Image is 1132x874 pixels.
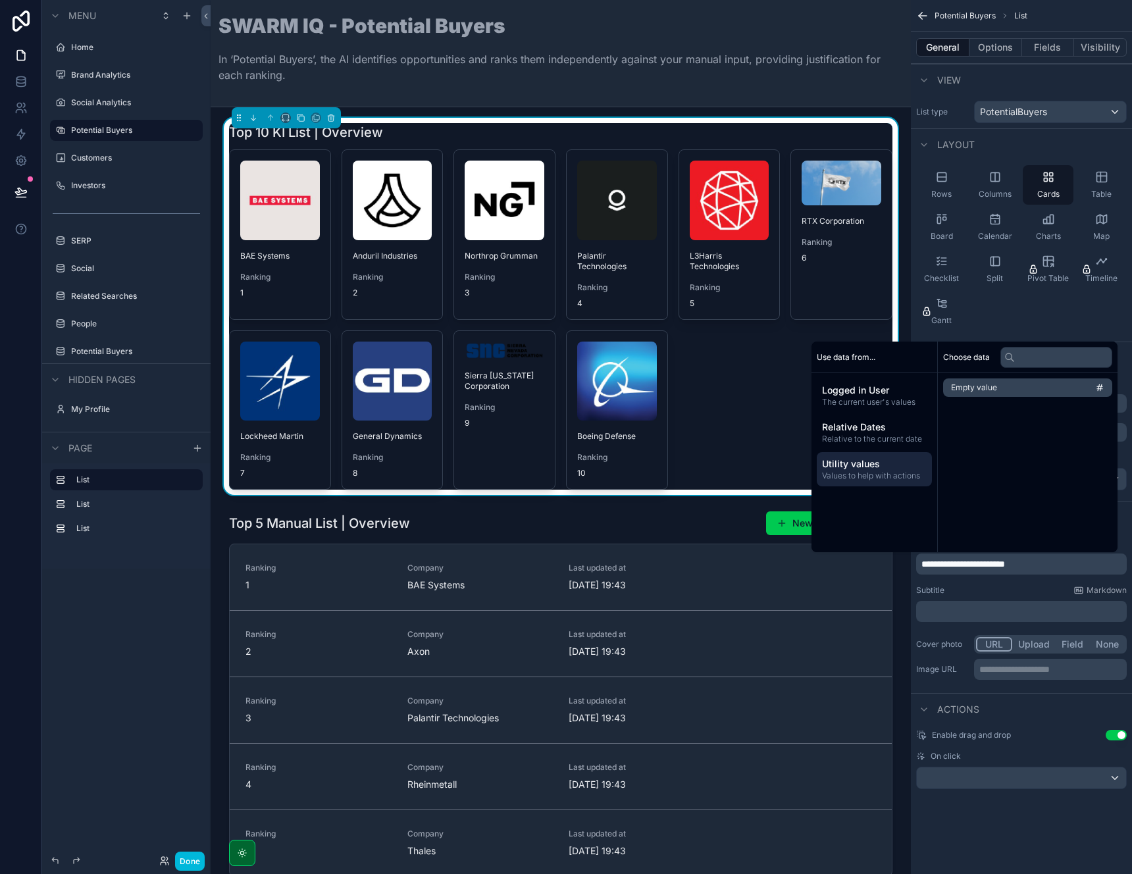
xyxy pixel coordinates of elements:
a: Markdown [1073,585,1127,596]
span: Logged in User [822,384,927,397]
a: Lockheed MartinRanking7 [229,330,331,490]
span: Enable drag and drop [932,730,1011,740]
a: Boeing DefenseRanking10 [566,330,668,490]
span: 3 [465,288,544,298]
span: 7 [240,468,320,478]
label: Customers [71,153,195,163]
button: Split [969,249,1020,289]
a: Social [71,263,195,274]
img: lockheedmartin.com [240,342,320,421]
label: Investors [71,180,195,191]
img: baesystems.com [240,161,320,240]
a: RTX CorporationRanking6 [790,149,892,320]
img: boeing.com [577,342,657,421]
span: View [937,74,961,87]
a: General DynamicsRanking8 [342,330,444,490]
span: Calendar [978,231,1012,242]
button: General [916,38,969,57]
span: Ranking [577,452,657,463]
label: Related Searches [71,291,195,301]
a: BAE SystemsRanking1 [229,149,331,320]
label: Potential Buyers [71,125,195,136]
label: Image URL [916,664,969,675]
label: Subtitle [916,585,944,596]
span: Hidden pages [68,373,136,386]
span: Ranking [802,237,881,247]
a: L3Harris TechnologiesRanking5 [679,149,781,320]
label: List [76,523,192,534]
span: L3Harris Technologies [690,251,769,272]
span: Ranking [465,402,544,413]
span: Table [1091,189,1112,199]
button: Field [1056,637,1091,652]
span: 2 [353,288,432,298]
span: The current user's values [822,397,927,407]
label: Brand Analytics [71,70,195,80]
span: Values to help with actions [822,471,927,481]
button: Options [969,38,1022,57]
span: Boeing Defense [577,431,657,442]
button: Charts [1023,207,1073,247]
span: 1 [240,288,320,298]
span: Layout [937,138,975,151]
button: None [1090,637,1125,652]
label: SERP [71,236,195,246]
span: Markdown [1087,585,1127,596]
span: 8 [353,468,432,478]
span: Ranking [353,272,432,282]
span: 6 [802,253,881,263]
h1: SWARM IQ - Potential Buyers [219,16,903,36]
span: Utility values [822,457,927,471]
label: My Profile [71,404,195,415]
button: Calendar [969,207,1020,247]
span: Potential Buyers [935,11,996,21]
span: Page [68,442,92,455]
span: BAE Systems [240,251,320,261]
span: Rows [931,189,952,199]
button: Board [916,207,967,247]
button: Upload [1012,637,1056,652]
span: Lockheed Martin [240,431,320,442]
span: PotentialBuyers [980,105,1047,118]
button: Visibility [1074,38,1127,57]
label: List type [916,107,969,117]
span: Charts [1036,231,1061,242]
div: scrollable content [42,463,211,552]
span: General Dynamics [353,431,432,442]
span: Anduril Industries [353,251,432,261]
button: Gantt [916,292,967,331]
span: 10 [577,468,657,478]
div: scrollable content [916,553,1127,575]
img: anduril.com [353,161,432,240]
a: Anduril IndustriesRanking2 [342,149,444,320]
img: l3harris.com [690,161,769,240]
span: Checklist [924,273,959,284]
label: Potential Buyers [71,346,195,357]
label: Home [71,42,195,53]
label: Social Analytics [71,97,195,108]
span: 9 [465,418,544,428]
img: northropgrumman.com [465,161,544,240]
span: Ranking [353,452,432,463]
button: Checklist [916,249,967,289]
label: List [76,475,192,485]
button: Rows [916,165,967,205]
span: Map [1093,231,1110,242]
label: Cover photo [916,639,969,650]
span: Columns [979,189,1012,199]
a: People [71,319,195,329]
p: In ‘Potential Buyers’, the AI identifies opportunities and ranks them independently against your ... [219,51,903,83]
span: Ranking [240,452,320,463]
h1: Top 10 KI List | Overview [229,123,383,141]
button: Timeline [1076,249,1127,289]
span: Ranking [240,272,320,282]
button: Pivot Table [1023,249,1073,289]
